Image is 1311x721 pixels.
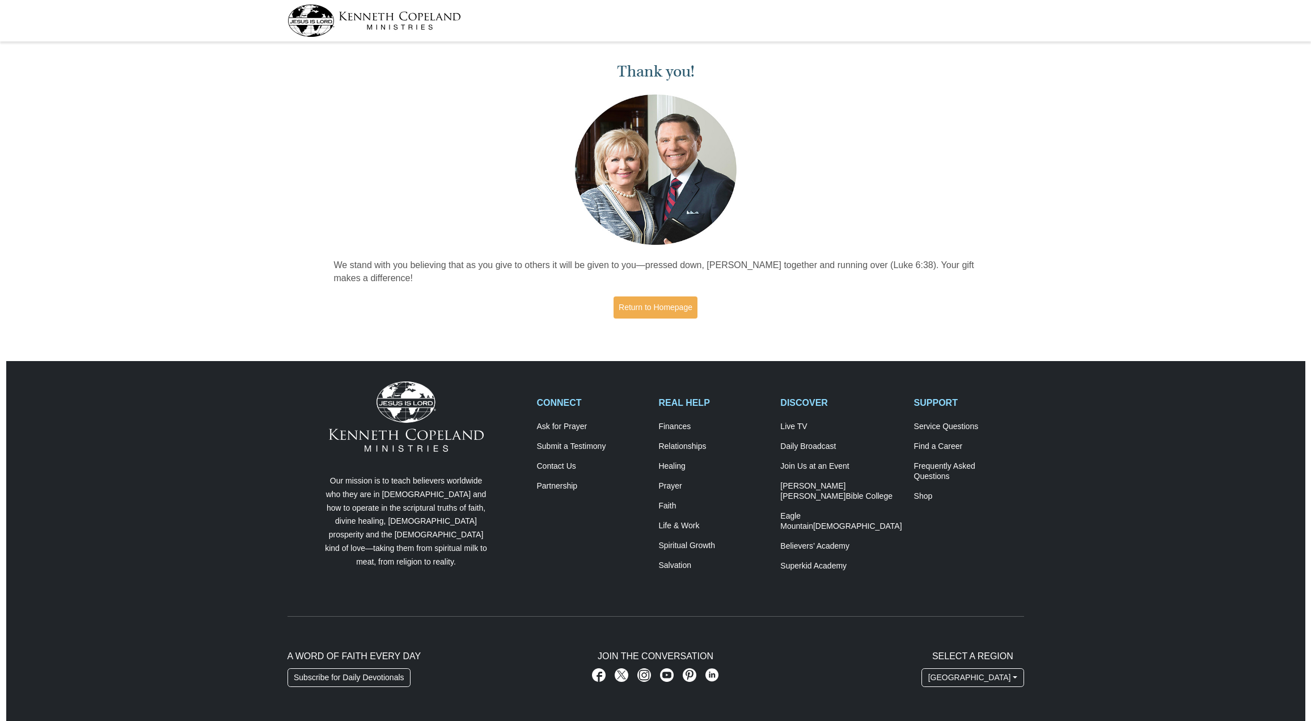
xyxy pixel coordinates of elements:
a: Frequently AskedQuestions [914,461,1024,482]
h2: DISCOVER [780,397,902,408]
p: We stand with you believing that as you give to others it will be given to you—pressed down, [PER... [334,259,978,285]
a: [PERSON_NAME] [PERSON_NAME]Bible College [780,481,902,502]
h2: Join The Conversation [537,651,775,661]
button: [GEOGRAPHIC_DATA] [921,668,1024,688]
a: Healing [658,461,768,472]
a: Prayer [658,481,768,491]
a: Join Us at an Event [780,461,902,472]
a: Subscribe for Daily Devotionals [287,668,411,688]
span: Bible College [845,491,893,501]
a: Ask for Prayer [537,422,647,432]
h2: SUPPORT [914,397,1024,408]
a: Contact Us [537,461,647,472]
a: Salvation [658,561,768,571]
img: Kenneth and Gloria [572,92,739,248]
h2: Select A Region [921,651,1024,661]
a: Live TV [780,422,902,432]
p: Our mission is to teach believers worldwide who they are in [DEMOGRAPHIC_DATA] and how to operate... [323,474,490,569]
a: Eagle Mountain[DEMOGRAPHIC_DATA] [780,511,902,532]
a: Daily Broadcast [780,442,902,452]
a: Believers’ Academy [780,541,902,552]
a: Find a Career [914,442,1024,452]
span: [DEMOGRAPHIC_DATA] [813,521,902,531]
a: Return to Homepage [614,296,697,319]
a: Superkid Academy [780,561,902,571]
a: Faith [658,501,768,511]
h2: REAL HELP [658,397,768,408]
a: Relationships [658,442,768,452]
a: Finances [658,422,768,432]
img: Kenneth Copeland Ministries [329,381,484,452]
a: Life & Work [658,521,768,531]
a: Submit a Testimony [537,442,647,452]
a: Spiritual Growth [658,541,768,551]
img: kcm-header-logo.svg [287,5,461,37]
a: Partnership [537,481,647,491]
span: A Word of Faith Every Day [287,651,421,661]
a: Service Questions [914,422,1024,432]
h2: CONNECT [537,397,647,408]
h1: Thank you! [334,62,978,81]
a: Shop [914,491,1024,502]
